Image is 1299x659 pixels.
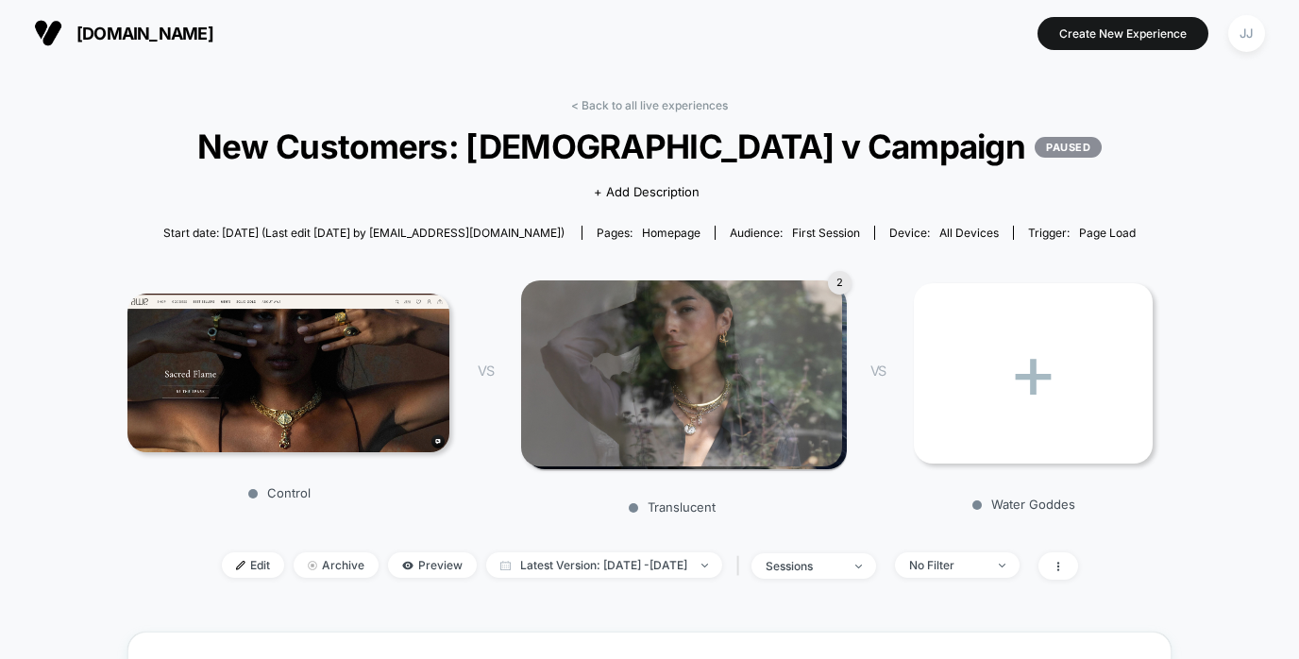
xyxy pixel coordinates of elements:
img: end [999,564,1005,567]
img: end [855,565,862,568]
span: VS [870,363,886,379]
div: Audience: [730,226,860,240]
p: Translucent [512,499,832,515]
span: New Customers: [DEMOGRAPHIC_DATA] v Campaign [180,127,1120,166]
a: < Back to all live experiences [571,98,728,112]
div: JJ [1228,15,1265,52]
span: all devices [939,226,999,240]
img: Visually logo [34,19,62,47]
span: homepage [642,226,700,240]
div: + [914,283,1153,464]
button: Create New Experience [1038,17,1208,50]
img: end [701,564,708,567]
span: Device: [874,226,1013,240]
span: First Session [792,226,860,240]
div: Trigger: [1028,226,1136,240]
span: VS [478,363,493,379]
div: 2 [828,271,852,295]
button: [DOMAIN_NAME] [28,18,219,48]
img: calendar [500,561,511,570]
div: Pages: [597,226,700,240]
p: PAUSED [1035,137,1102,158]
button: JJ [1223,14,1271,53]
span: [DOMAIN_NAME] [76,24,213,43]
span: Preview [388,552,477,578]
span: Page Load [1079,226,1136,240]
span: | [732,552,751,580]
div: No Filter [909,558,985,572]
img: Translucent main [521,280,841,467]
p: Water Goddes [904,497,1143,512]
span: Latest Version: [DATE] - [DATE] [486,552,722,578]
span: + Add Description [594,183,700,202]
div: sessions [766,559,841,573]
